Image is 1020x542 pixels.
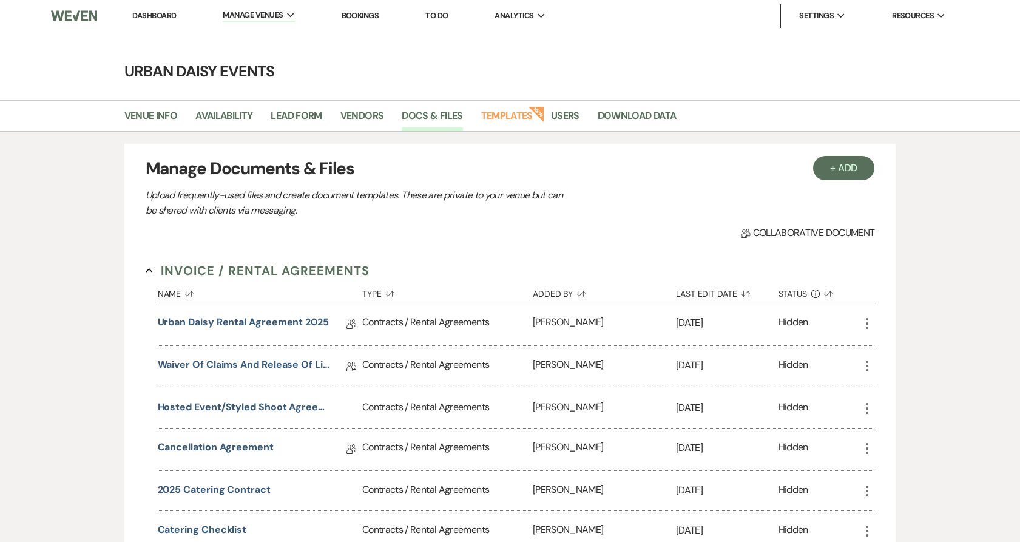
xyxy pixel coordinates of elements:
a: Availability [195,108,252,131]
button: Hosted Event/Styled Shoot Agreement [158,400,331,415]
p: [DATE] [676,357,779,373]
a: Cancellation Agreement [158,440,274,459]
button: Invoice / Rental Agreements [146,262,370,280]
button: Name [158,280,362,303]
div: [PERSON_NAME] [533,388,676,428]
span: Status [779,290,808,298]
button: Status [779,280,860,303]
div: [PERSON_NAME] [533,303,676,345]
div: Contracts / Rental Agreements [362,346,533,388]
h4: Urban Daisy Events [73,61,947,82]
div: Hidden [779,483,808,499]
a: Bookings [342,10,379,21]
div: [PERSON_NAME] [533,346,676,388]
div: Hidden [779,315,808,334]
div: Hidden [779,400,808,416]
p: Upload frequently-used files and create document templates. These are private to your venue but c... [146,188,570,218]
div: Contracts / Rental Agreements [362,429,533,470]
span: Analytics [495,10,533,22]
p: [DATE] [676,483,779,498]
button: Catering Checklist [158,523,247,537]
a: Urban Daisy Rental Agreement 2025 [158,315,329,334]
p: [DATE] [676,523,779,538]
a: To Do [425,10,448,21]
span: Collaborative document [741,226,874,240]
a: Vendors [340,108,384,131]
div: Hidden [779,440,808,459]
a: Users [551,108,579,131]
div: [PERSON_NAME] [533,429,676,470]
button: Type [362,280,533,303]
img: Weven Logo [51,3,97,29]
a: Docs & Files [402,108,462,131]
div: Hidden [779,357,808,376]
span: Settings [799,10,834,22]
button: + Add [813,156,875,180]
a: Waiver of Claims and Release of Liability Agreement [158,357,331,376]
span: Resources [892,10,934,22]
button: 2025 Catering Contract [158,483,271,497]
a: Templates [481,108,533,131]
div: Contracts / Rental Agreements [362,471,533,510]
strong: New [528,105,545,122]
h3: Manage Documents & Files [146,156,875,181]
p: [DATE] [676,400,779,416]
button: Last Edit Date [676,280,779,303]
a: Dashboard [132,10,176,21]
span: Manage Venues [223,9,283,21]
div: Contracts / Rental Agreements [362,388,533,428]
a: Lead Form [271,108,322,131]
a: Download Data [598,108,677,131]
p: [DATE] [676,440,779,456]
button: Added By [533,280,676,303]
a: Venue Info [124,108,178,131]
div: Contracts / Rental Agreements [362,303,533,345]
div: Hidden [779,523,808,539]
p: [DATE] [676,315,779,331]
div: [PERSON_NAME] [533,471,676,510]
